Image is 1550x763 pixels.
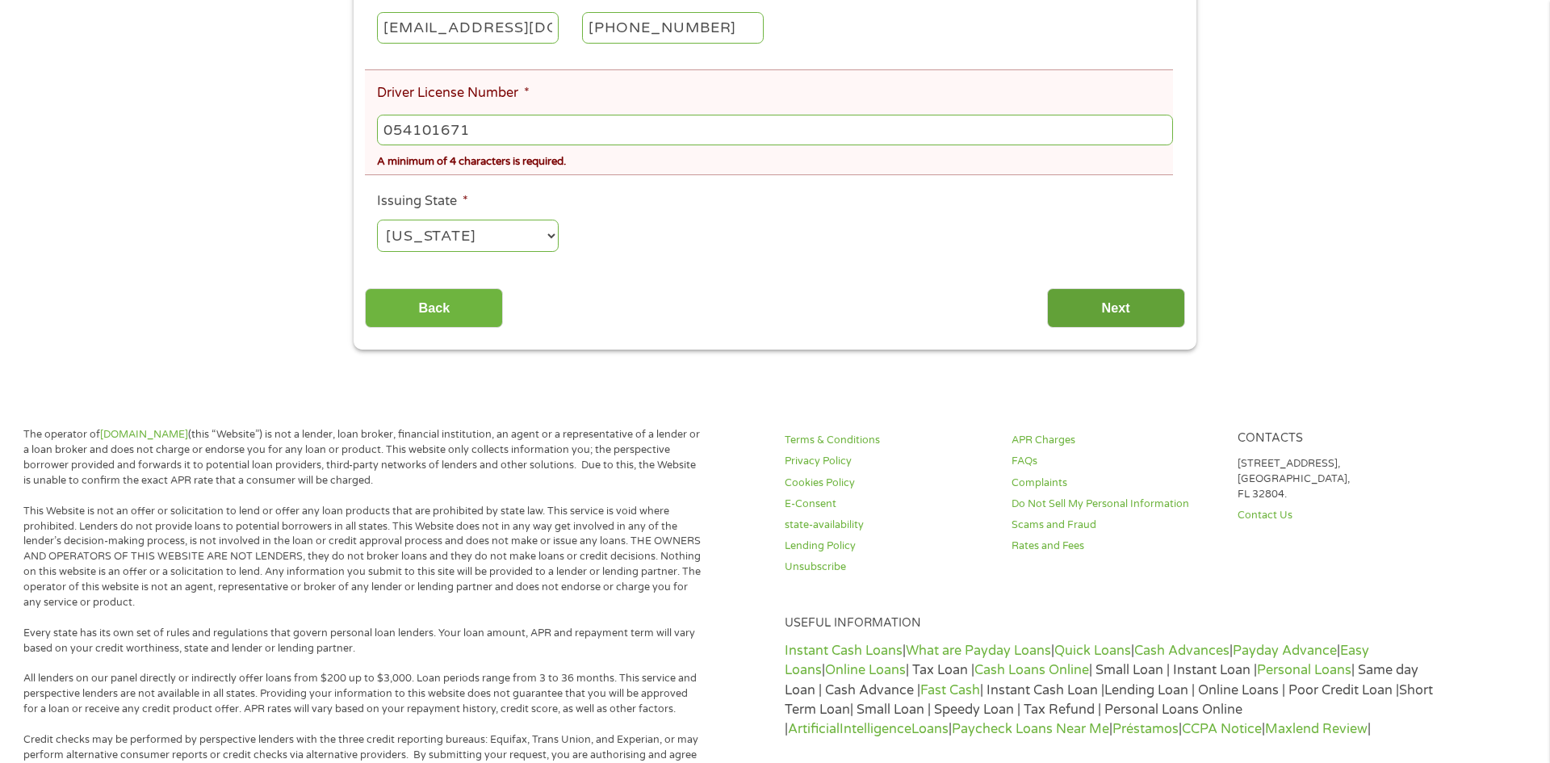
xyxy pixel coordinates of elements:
a: Cookies Policy [785,476,991,491]
a: Personal Loans [1257,662,1351,678]
p: This Website is not an offer or solicitation to lend or offer any loan products that are prohibit... [23,504,702,610]
label: Issuing State [377,193,468,210]
input: Next [1047,288,1185,328]
a: Online Loans [825,662,906,678]
a: Complaints [1012,476,1218,491]
p: | | | | | | | Tax Loan | | Small Loan | Instant Loan | | Same day Loan | Cash Advance | | Instant... [785,641,1444,739]
a: [DOMAIN_NAME] [100,428,188,441]
a: Cash Loans Online [974,662,1089,678]
p: [STREET_ADDRESS], [GEOGRAPHIC_DATA], FL 32804. [1238,456,1444,502]
a: E-Consent [785,497,991,512]
a: Do Not Sell My Personal Information [1012,497,1218,512]
a: Cash Advances [1134,643,1230,659]
input: john@gmail.com [377,12,559,43]
a: Lending Policy [785,539,991,554]
a: Payday Advance [1233,643,1337,659]
a: Rates and Fees [1012,539,1218,554]
a: Loans [911,721,949,737]
a: Contact Us [1238,508,1444,523]
a: Fast Cash [920,682,980,698]
a: Artificial [788,721,840,737]
a: Terms & Conditions [785,433,991,448]
input: Back [365,288,503,328]
a: Unsubscribe [785,560,991,575]
a: state-availability [785,518,991,533]
a: Quick Loans [1054,643,1131,659]
a: Préstamos [1112,721,1179,737]
a: Privacy Policy [785,454,991,469]
a: FAQs [1012,454,1218,469]
p: The operator of (this “Website”) is not a lender, loan broker, financial institution, an agent or... [23,427,702,488]
a: APR Charges [1012,433,1218,448]
a: Instant Cash Loans [785,643,903,659]
a: Intelligence [840,721,911,737]
h4: Contacts [1238,431,1444,446]
h4: Useful Information [785,616,1444,631]
div: A minimum of 4 characters is required. [377,149,1173,170]
a: Scams and Fraud [1012,518,1218,533]
input: (541) 754-3010 [582,12,764,43]
a: CCPA Notice [1182,721,1262,737]
a: Maxlend Review [1265,721,1368,737]
p: Every state has its own set of rules and regulations that govern personal loan lenders. Your loan... [23,626,702,656]
a: What are Payday Loans [906,643,1051,659]
label: Driver License Number [377,85,530,102]
p: All lenders on our panel directly or indirectly offer loans from $200 up to $3,000. Loan periods ... [23,671,702,717]
a: Paycheck Loans Near Me [952,721,1109,737]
